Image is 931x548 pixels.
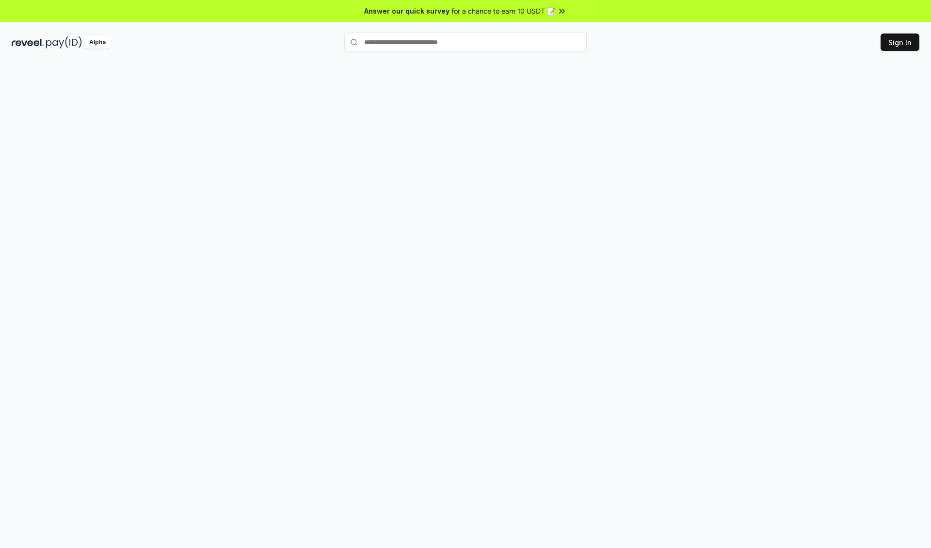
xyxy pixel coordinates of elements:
div: Alpha [84,36,111,49]
span: for a chance to earn 10 USDT 📝 [451,6,555,16]
span: Answer our quick survey [364,6,449,16]
button: Sign In [881,33,919,51]
img: pay_id [46,36,82,49]
img: reveel_dark [12,36,44,49]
